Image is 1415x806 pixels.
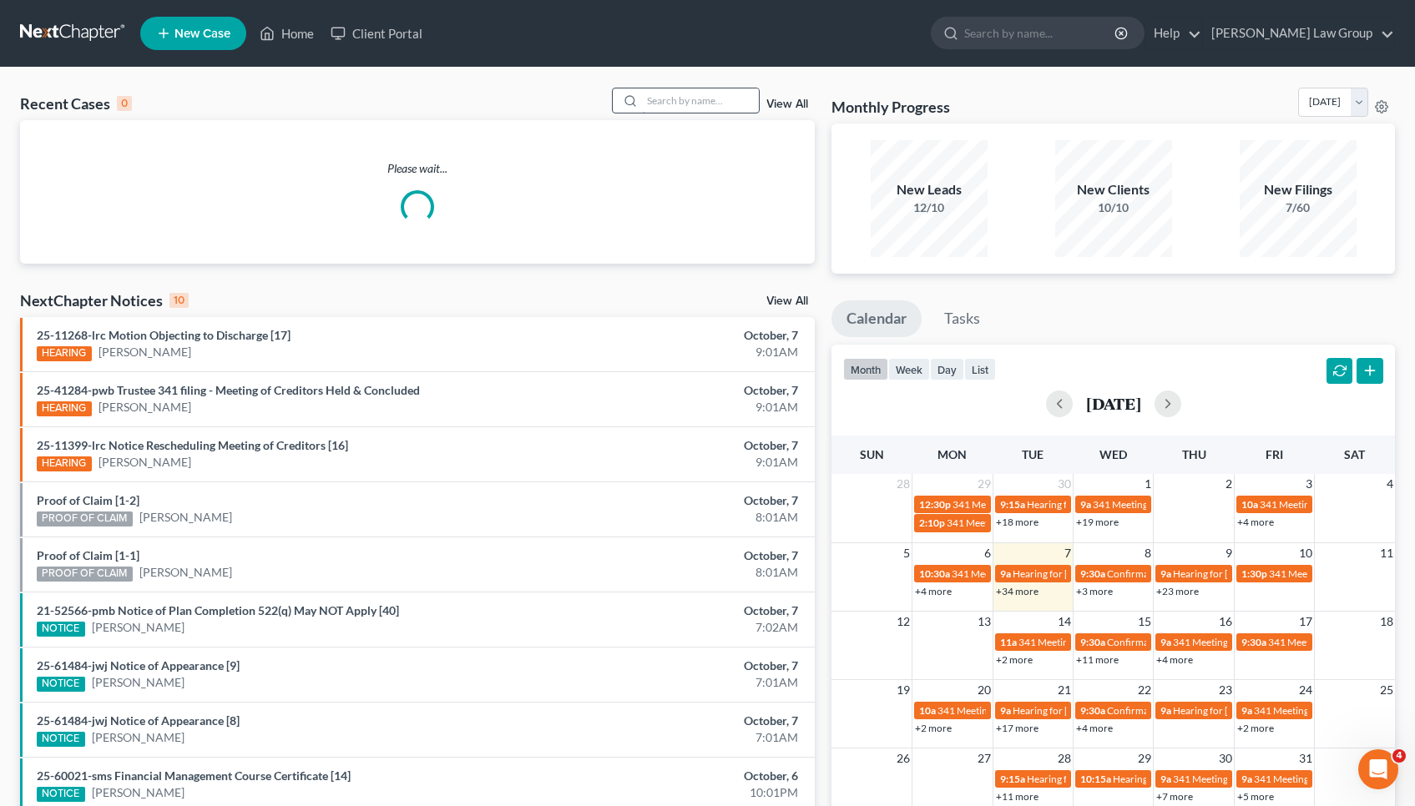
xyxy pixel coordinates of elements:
[895,748,912,768] span: 26
[99,344,191,360] a: [PERSON_NAME]
[556,602,799,619] div: October, 7
[37,622,85,637] div: NOTICE
[1027,773,1157,785] span: Hearing for [PERSON_NAME]
[1203,18,1394,48] a: [PERSON_NAME] Law Group
[1241,704,1252,717] span: 9a
[976,612,993,632] span: 13
[556,454,799,471] div: 9:01AM
[1080,567,1105,580] span: 9:30a
[251,18,322,48] a: Home
[1156,790,1193,803] a: +7 more
[1145,18,1201,48] a: Help
[169,293,189,308] div: 10
[99,399,191,416] a: [PERSON_NAME]
[1224,474,1234,494] span: 2
[1000,773,1025,785] span: 9:15a
[1182,447,1206,461] span: Thu
[930,358,964,380] button: day
[37,493,139,507] a: Proof of Claim [1-2]
[1378,612,1395,632] span: 18
[983,543,993,563] span: 6
[976,748,993,768] span: 27
[831,300,922,337] a: Calendar
[99,454,191,471] a: [PERSON_NAME]
[37,456,92,471] div: HEARING
[20,290,189,310] div: NextChapter Notices
[1136,748,1153,768] span: 29
[1241,498,1258,511] span: 10a
[1136,612,1153,632] span: 15
[1173,773,1323,785] span: 341 Meeting for [PERSON_NAME]
[1056,612,1073,632] span: 14
[919,567,950,580] span: 10:30a
[556,547,799,564] div: October, 7
[1093,498,1243,511] span: 341 Meeting for [PERSON_NAME]
[902,543,912,563] span: 5
[953,498,1154,511] span: 341 Meeting for [PERSON_NAME][US_STATE]
[1156,585,1199,597] a: +23 more
[556,657,799,674] div: October, 7
[1055,180,1172,199] div: New Clients
[1080,704,1105,717] span: 9:30a
[766,295,808,307] a: View All
[1143,543,1153,563] span: 8
[919,704,936,717] span: 10a
[1086,395,1141,412] h2: [DATE]
[20,93,132,113] div: Recent Cases
[37,713,240,728] a: 25-61484-jwj Notice of Appearance [8]
[556,399,799,416] div: 9:01AM
[937,447,967,461] span: Mon
[139,564,232,581] a: [PERSON_NAME]
[964,358,996,380] button: list
[37,658,240,673] a: 25-61484-jwj Notice of Appearance [9]
[92,619,184,636] a: [PERSON_NAME]
[895,474,912,494] span: 28
[556,674,799,691] div: 7:01AM
[556,729,799,746] div: 7:01AM
[1237,790,1274,803] a: +5 more
[1113,773,1243,785] span: Hearing for [PERSON_NAME]
[1099,447,1127,461] span: Wed
[1056,748,1073,768] span: 28
[556,713,799,729] div: October, 7
[919,498,951,511] span: 12:30p
[929,300,995,337] a: Tasks
[20,160,815,177] p: Please wait...
[1013,567,1143,580] span: Hearing for [PERSON_NAME]
[1076,653,1119,666] a: +11 more
[860,447,884,461] span: Sun
[37,383,420,397] a: 25-41284-pwb Trustee 341 filing - Meeting of Creditors Held & Concluded
[642,88,759,113] input: Search by name...
[37,768,351,783] a: 25-60021-sms Financial Management Course Certificate [14]
[1173,567,1392,580] span: Hearing for [PERSON_NAME] & [PERSON_NAME]
[37,401,92,416] div: HEARING
[1217,748,1234,768] span: 30
[1224,543,1234,563] span: 9
[952,567,1102,580] span: 341 Meeting for [PERSON_NAME]
[1080,773,1111,785] span: 10:15a
[766,98,808,110] a: View All
[976,474,993,494] span: 29
[1143,474,1153,494] span: 1
[1076,585,1113,597] a: +3 more
[1107,704,1298,717] span: Confirmation Hearing for [PERSON_NAME]
[1156,653,1193,666] a: +4 more
[1237,722,1274,734] a: +2 more
[1385,474,1395,494] span: 4
[1297,543,1314,563] span: 10
[1027,498,1157,511] span: Hearing for [PERSON_NAME]
[1018,636,1169,648] span: 341 Meeting for [PERSON_NAME]
[556,437,799,454] div: October, 7
[1160,567,1171,580] span: 9a
[996,653,1033,666] a: +2 more
[92,784,184,801] a: [PERSON_NAME]
[1160,704,1171,717] span: 9a
[37,511,133,526] div: PROOF OF CLAIM
[1173,636,1323,648] span: 341 Meeting for [PERSON_NAME]
[1297,612,1314,632] span: 17
[915,585,952,597] a: +4 more
[37,438,348,452] a: 25-11399-lrc Notice Rescheduling Meeting of Creditors [16]
[1344,447,1365,461] span: Sat
[996,516,1039,528] a: +18 more
[1160,636,1171,648] span: 9a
